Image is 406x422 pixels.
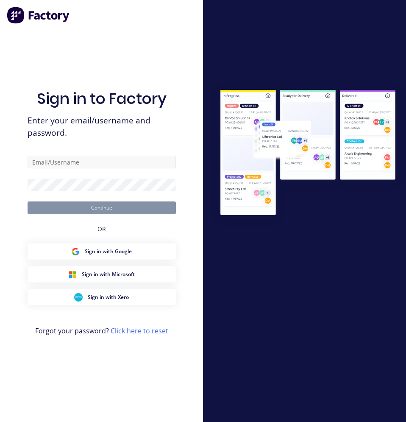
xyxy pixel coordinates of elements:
span: Forgot your password? [35,326,168,336]
button: Microsoft Sign inSign in with Microsoft [28,266,176,282]
button: Google Sign inSign in with Google [28,243,176,260]
img: Sign in [210,80,406,226]
span: Enter your email/username and password. [28,115,176,139]
input: Email/Username [28,156,176,168]
a: Click here to reset [111,326,168,335]
div: OR [97,214,106,243]
img: Xero Sign in [74,293,83,302]
h1: Sign in to Factory [37,89,167,108]
img: Microsoft Sign in [68,270,77,279]
span: Sign in with Xero [88,293,129,301]
img: Factory [7,7,70,24]
button: Continue [28,201,176,214]
button: Xero Sign inSign in with Xero [28,289,176,305]
img: Google Sign in [71,247,80,256]
span: Sign in with Microsoft [82,271,135,278]
span: Sign in with Google [85,248,132,255]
